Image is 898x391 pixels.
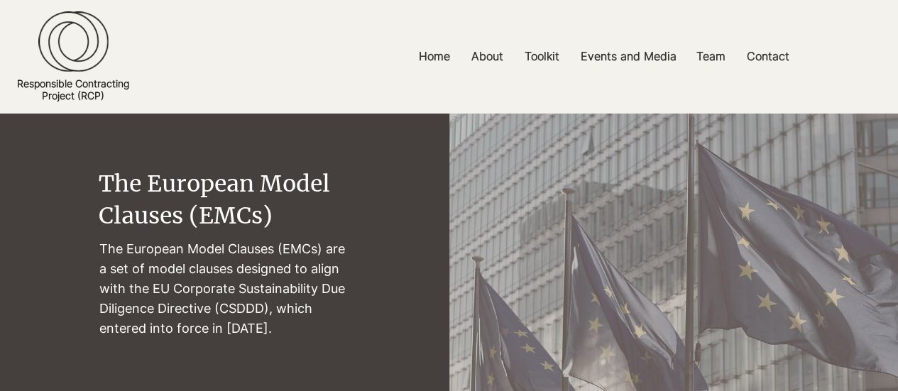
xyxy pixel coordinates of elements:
p: Contact [740,40,796,72]
nav: Site [310,40,898,72]
span: The European Model Clauses (EMCs) [99,170,330,230]
p: Toolkit [518,40,566,72]
p: Events and Media [574,40,684,72]
a: Events and Media [570,40,686,72]
p: The European Model Clauses (EMCs) are a set of model clauses designed to align with the EU Corpor... [99,239,351,338]
a: Team [686,40,736,72]
a: Responsible ContractingProject (RCP) [17,77,129,101]
p: About [464,40,510,72]
a: Contact [736,40,800,72]
a: Toolkit [514,40,570,72]
a: About [461,40,514,72]
p: Team [689,40,733,72]
p: Home [412,40,457,72]
a: Home [408,40,461,72]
